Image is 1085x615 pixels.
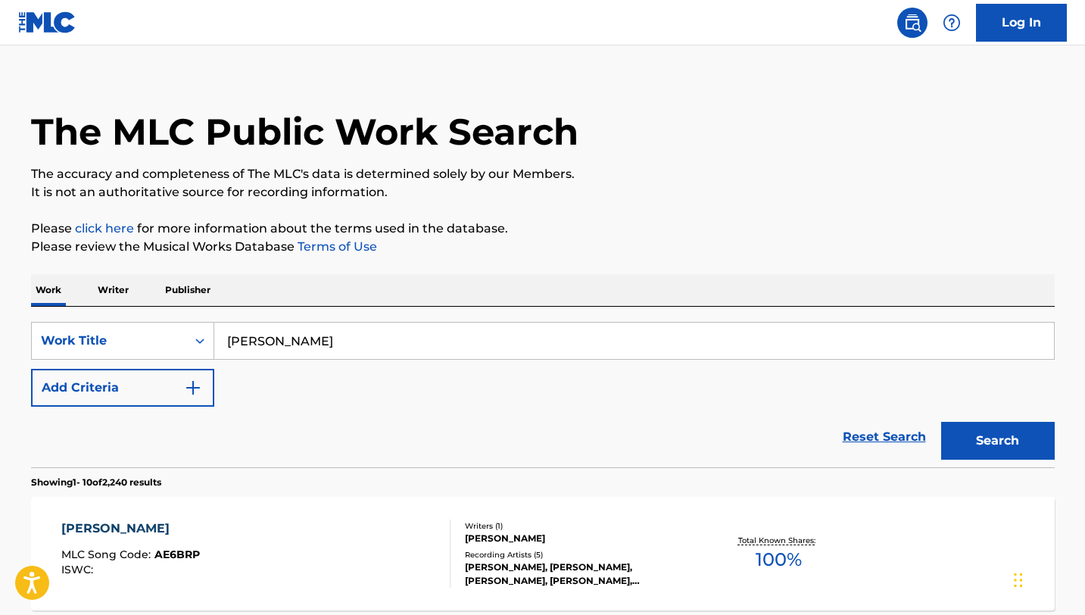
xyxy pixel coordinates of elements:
a: Terms of Use [295,239,377,254]
a: Public Search [897,8,928,38]
h1: The MLC Public Work Search [31,109,578,155]
div: Recording Artists ( 5 ) [465,549,694,560]
a: [PERSON_NAME]MLC Song Code:AE6BRPISWC:Writers (1)[PERSON_NAME]Recording Artists (5)[PERSON_NAME],... [31,497,1055,610]
p: Total Known Shares: [738,535,819,546]
span: 100 % [756,546,802,573]
p: Please review the Musical Works Database [31,238,1055,256]
p: Showing 1 - 10 of 2,240 results [31,476,161,489]
p: The accuracy and completeness of The MLC's data is determined solely by our Members. [31,165,1055,183]
button: Search [941,422,1055,460]
button: Add Criteria [31,369,214,407]
img: 9d2ae6d4665cec9f34b9.svg [184,379,202,397]
p: Publisher [161,274,215,306]
p: Please for more information about the terms used in the database. [31,220,1055,238]
div: [PERSON_NAME] [61,520,200,538]
a: Reset Search [835,420,934,454]
div: Help [937,8,967,38]
form: Search Form [31,322,1055,467]
p: It is not an authoritative source for recording information. [31,183,1055,201]
p: Work [31,274,66,306]
img: MLC Logo [18,11,76,33]
span: MLC Song Code : [61,548,154,561]
div: Work Title [41,332,177,350]
p: Writer [93,274,133,306]
iframe: Chat Widget [1009,542,1085,615]
a: click here [75,221,134,236]
div: Drag [1014,557,1023,603]
a: Log In [976,4,1067,42]
span: ISWC : [61,563,97,576]
img: help [943,14,961,32]
div: Writers ( 1 ) [465,520,694,532]
img: search [903,14,921,32]
div: [PERSON_NAME] [465,532,694,545]
div: [PERSON_NAME], [PERSON_NAME],[PERSON_NAME], [PERSON_NAME], [PERSON_NAME], [PERSON_NAME] [465,560,694,588]
span: AE6BRP [154,548,200,561]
